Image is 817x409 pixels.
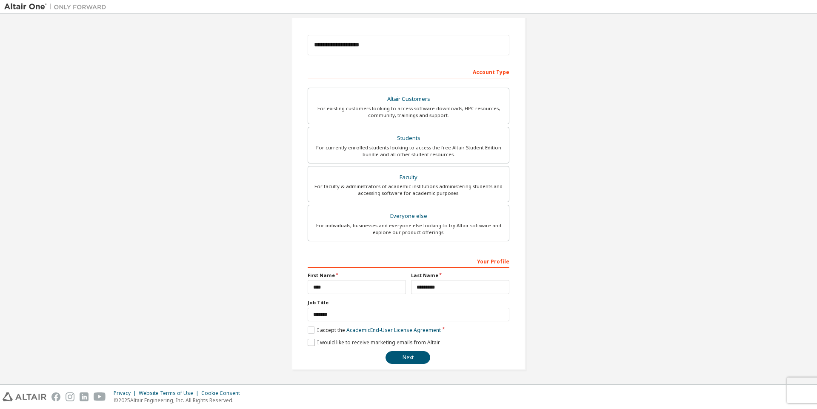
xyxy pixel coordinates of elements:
[80,392,89,401] img: linkedin.svg
[308,272,406,279] label: First Name
[411,272,509,279] label: Last Name
[313,93,504,105] div: Altair Customers
[4,3,111,11] img: Altair One
[114,390,139,397] div: Privacy
[346,326,441,334] a: Academic End-User License Agreement
[308,299,509,306] label: Job Title
[313,105,504,119] div: For existing customers looking to access software downloads, HPC resources, community, trainings ...
[386,351,430,364] button: Next
[3,392,46,401] img: altair_logo.svg
[51,392,60,401] img: facebook.svg
[308,254,509,268] div: Your Profile
[313,183,504,197] div: For faculty & administrators of academic institutions administering students and accessing softwa...
[313,132,504,144] div: Students
[313,172,504,183] div: Faculty
[139,390,201,397] div: Website Terms of Use
[94,392,106,401] img: youtube.svg
[308,65,509,78] div: Account Type
[313,144,504,158] div: For currently enrolled students looking to access the free Altair Student Edition bundle and all ...
[313,210,504,222] div: Everyone else
[66,392,74,401] img: instagram.svg
[313,222,504,236] div: For individuals, businesses and everyone else looking to try Altair software and explore our prod...
[308,326,441,334] label: I accept the
[308,339,440,346] label: I would like to receive marketing emails from Altair
[114,397,245,404] p: © 2025 Altair Engineering, Inc. All Rights Reserved.
[201,390,245,397] div: Cookie Consent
